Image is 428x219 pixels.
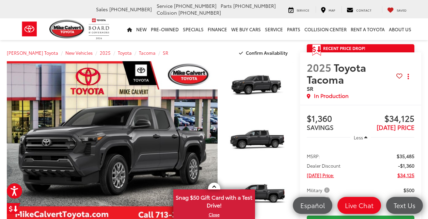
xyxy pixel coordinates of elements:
span: Collision [157,9,177,16]
span: MSRP: [307,153,320,159]
a: Specials [181,18,206,40]
span: -$1,360 [398,162,414,169]
span: $35,485 [397,153,414,159]
span: Live Chat [342,201,377,209]
span: Recent Price Drop! [323,45,365,51]
a: Home [125,18,134,40]
span: Get Price Drop Alert [312,44,321,56]
span: [DATE] PRICE [377,123,414,132]
a: My Saved Vehicles [382,6,412,13]
span: $1,360 [307,114,361,124]
span: Less [354,134,363,140]
span: Dealer Discount [307,162,340,169]
button: Confirm Availability [235,47,294,59]
span: Contact [356,8,371,12]
span: Service [157,2,173,9]
span: $500 [403,187,414,193]
img: Mike Calvert Toyota [49,20,85,38]
span: $500 [403,196,414,203]
a: WE BUY CARS [229,18,263,40]
button: Military [307,187,332,193]
a: Contact [342,6,377,13]
a: Tacoma [139,50,156,56]
a: Expand Photo 1 [225,61,293,112]
span: Español [297,201,328,209]
a: 2025 [100,50,111,56]
span: $34,125 [397,172,414,179]
img: 2025 Toyota Tacoma SR [224,61,294,113]
span: SR [307,84,313,92]
a: Collision Center [302,18,349,40]
a: [PERSON_NAME] Toyota [7,50,58,56]
a: Parts [285,18,302,40]
span: Map [329,8,335,12]
button: Actions [402,71,414,83]
span: Parts [221,2,232,9]
span: dropdown dots [408,74,409,79]
button: Less [350,131,371,144]
span: [DATE] Price: [307,172,334,179]
a: About Us [387,18,413,40]
a: Expand Photo 2 [225,116,293,167]
span: Text Us [390,201,419,209]
a: Get Price Drop Alert [7,203,20,214]
a: Live Chat [337,197,381,214]
a: Map [316,6,340,13]
a: Service [283,6,314,13]
a: SR [163,50,168,56]
img: Toyota [17,18,42,40]
span: [PHONE_NUMBER] [178,9,221,16]
a: New [134,18,149,40]
span: Saved [397,8,407,12]
span: Sales [96,6,108,13]
span: Snag $50 Gift Card with a Test Drive! [174,190,254,211]
span: College [307,196,332,203]
span: [PHONE_NUMBER] [174,2,217,9]
a: New Vehicles [65,50,93,56]
span: Toyota Tacoma [307,60,366,86]
a: Rent a Toyota [349,18,387,40]
img: 2025 Toyota Tacoma SR [224,115,294,167]
a: Text Us [386,197,423,214]
button: College [307,196,333,203]
span: [PHONE_NUMBER] [233,2,276,9]
span: In Production [314,92,349,100]
span: Military [307,187,331,193]
a: Toyota [118,50,132,56]
span: Confirm Availability [246,50,288,56]
span: 2025 [307,60,331,74]
a: Get Price Drop Alert Recent Price Drop! [307,44,415,52]
span: Service [297,8,309,12]
span: $34,125 [361,114,414,124]
a: Service [263,18,285,40]
a: Pre-Owned [149,18,181,40]
span: [PHONE_NUMBER] [109,6,152,13]
a: Español [293,197,332,214]
span: SAVINGS [307,123,334,132]
a: Finance [206,18,229,40]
